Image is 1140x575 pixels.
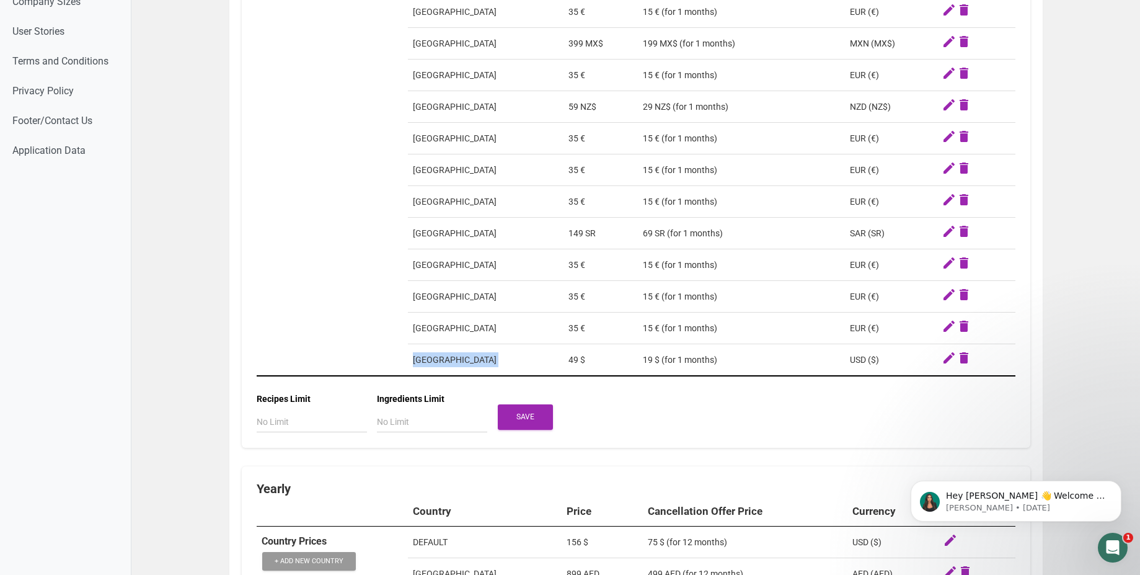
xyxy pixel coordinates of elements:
[845,91,937,123] td: NZD (NZ$)
[262,552,356,571] button: + Add New Country
[563,218,638,249] td: 149 SR
[408,28,563,60] td: [GEOGRAPHIC_DATA]
[377,393,444,406] label: Ingredients Limit
[563,186,638,218] td: 35 €
[638,281,845,313] td: 15 € (for 1 months)
[845,186,937,218] td: EUR (€)
[408,344,563,377] td: [GEOGRAPHIC_DATA]
[408,91,563,123] td: [GEOGRAPHIC_DATA]
[845,249,937,281] td: EUR (€)
[408,186,563,218] td: [GEOGRAPHIC_DATA]
[408,281,563,313] td: [GEOGRAPHIC_DATA]
[408,496,562,527] th: Country
[563,91,638,123] td: 59 NZ$
[408,60,563,91] td: [GEOGRAPHIC_DATA]
[563,313,638,344] td: 35 €
[845,281,937,313] td: EUR (€)
[845,313,937,344] td: EUR (€)
[845,28,937,60] td: MXN (MX$)
[638,154,845,186] td: 15 € (for 1 months)
[638,249,845,281] td: 15 € (for 1 months)
[643,526,847,558] td: 75 $ (for 12 months)
[562,526,643,558] td: 156 $
[638,218,845,249] td: 69 SR (for 1 months)
[257,411,367,433] input: No Limit
[638,123,845,154] td: 15 € (for 1 months)
[562,496,643,527] th: Price
[845,154,937,186] td: EUR (€)
[847,526,938,558] td: USD ($)
[257,481,1015,496] div: Yearly
[892,455,1140,542] iframe: Intercom notifications message
[845,60,937,91] td: EUR (€)
[408,218,563,249] td: [GEOGRAPHIC_DATA]
[408,154,563,186] td: [GEOGRAPHIC_DATA]
[408,123,563,154] td: [GEOGRAPHIC_DATA]
[563,154,638,186] td: 35 €
[408,313,563,344] td: [GEOGRAPHIC_DATA]
[408,526,562,558] td: DEFAULT
[638,60,845,91] td: 15 € (for 1 months)
[643,496,847,527] th: Cancellation Offer Price
[638,91,845,123] td: 29 NZ$ (for 1 months)
[563,281,638,313] td: 35 €
[563,60,638,91] td: 35 €
[845,218,937,249] td: SAR (SR)
[377,411,487,433] input: No Limit
[563,249,638,281] td: 35 €
[563,344,638,377] td: 49 $
[1123,533,1133,543] span: 1
[638,313,845,344] td: 15 € (for 1 months)
[638,186,845,218] td: 15 € (for 1 months)
[408,249,563,281] td: [GEOGRAPHIC_DATA]
[638,344,845,377] td: 19 $ (for 1 months)
[845,123,937,154] td: EUR (€)
[257,393,311,406] label: Recipes Limit
[845,344,937,377] td: USD ($)
[563,123,638,154] td: 35 €
[638,28,845,60] td: 199 MX$ (for 1 months)
[498,404,553,430] button: Save
[1098,533,1128,563] iframe: Intercom live chat
[563,28,638,60] td: 399 MX$
[847,496,938,527] th: Currency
